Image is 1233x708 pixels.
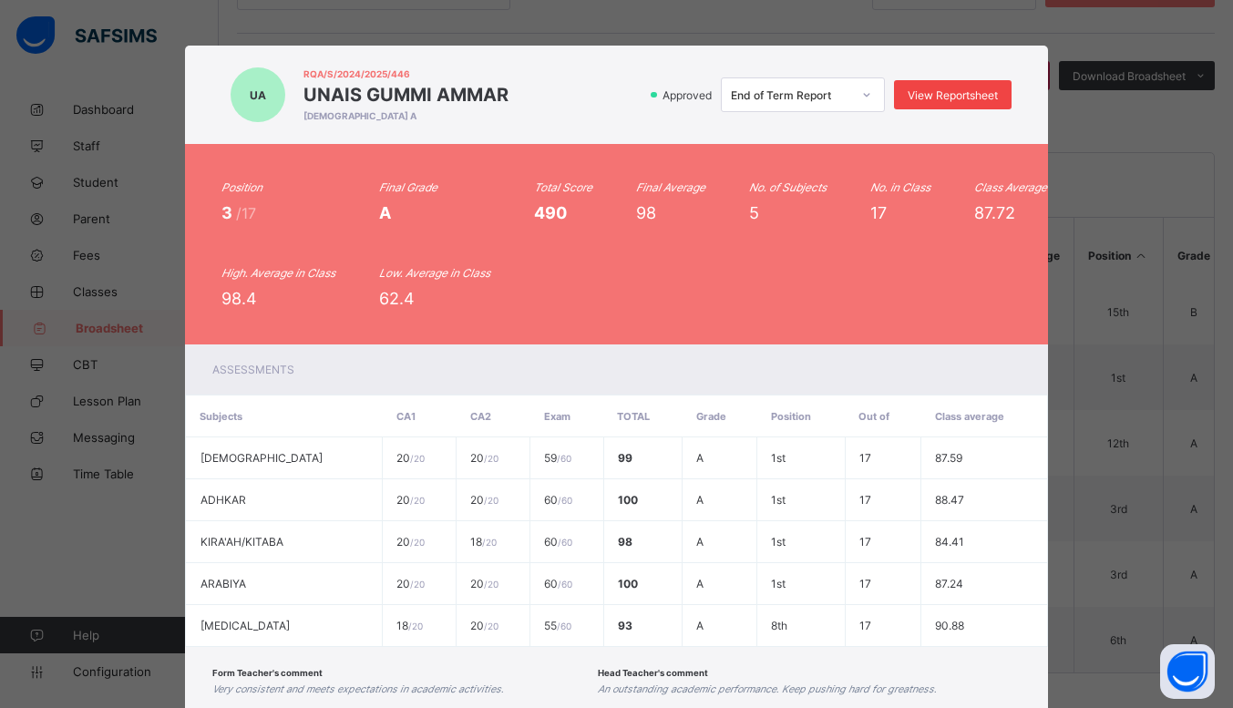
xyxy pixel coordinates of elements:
span: / 60 [558,579,572,590]
span: Total [617,410,650,423]
span: 60 [544,577,572,590]
span: 20 [470,619,498,632]
i: Position [221,180,262,194]
span: RQA/S/2024/2025/446 [303,68,509,79]
span: 3 [221,203,236,222]
span: / 20 [484,579,498,590]
span: Assessments [212,363,294,376]
span: 88.47 [935,493,964,507]
span: 17 [859,577,871,590]
i: Class Average [974,180,1047,194]
span: / 60 [557,621,571,631]
span: KIRA'AH/KITABA [200,535,283,549]
span: 87.72 [974,203,1015,222]
span: 87.59 [935,451,962,465]
span: / 20 [408,621,423,631]
span: 490 [534,203,567,222]
i: No. of Subjects [749,180,827,194]
span: A [379,203,391,222]
i: Low. Average in Class [379,266,490,280]
span: ADHKAR [200,493,246,507]
span: Subjects [200,410,242,423]
span: / 20 [484,495,498,506]
span: 93 [618,619,632,632]
span: 20 [470,493,498,507]
span: /17 [236,204,256,222]
span: 1st [771,451,786,465]
span: 98 [636,203,656,222]
i: Final Average [636,180,705,194]
span: 20 [396,451,425,465]
span: 20 [396,577,425,590]
span: A [696,619,704,632]
span: A [696,535,704,549]
span: / 60 [558,495,572,506]
span: 99 [618,451,632,465]
span: 20 [470,451,498,465]
span: Grade [696,410,726,423]
button: Open asap [1160,644,1215,699]
i: High. Average in Class [221,266,335,280]
span: 20 [396,535,425,549]
span: 20 [396,493,425,507]
span: 18 [396,619,423,632]
span: [DEMOGRAPHIC_DATA] [200,451,323,465]
span: 17 [870,203,887,222]
span: 18 [470,535,497,549]
span: / 20 [410,579,425,590]
span: 60 [544,493,572,507]
span: Approved [661,88,717,102]
span: Class average [935,410,1004,423]
span: 90.88 [935,619,964,632]
span: UA [250,88,266,102]
span: / 20 [484,621,498,631]
span: UNAIS GUMMI AMMAR [303,84,509,106]
span: 1st [771,535,786,549]
span: 17 [859,451,871,465]
span: 98 [618,535,632,549]
span: 8th [771,619,787,632]
span: 60 [544,535,572,549]
span: [DEMOGRAPHIC_DATA] A [303,110,509,121]
span: 17 [859,493,871,507]
span: Form Teacher's comment [212,668,323,678]
span: [MEDICAL_DATA] [200,619,290,632]
span: CA1 [396,410,416,423]
span: 62.4 [379,289,415,308]
i: No. in Class [870,180,930,194]
span: / 20 [410,453,425,464]
span: 100 [618,577,638,590]
div: End of Term Report [731,88,851,102]
span: 100 [618,493,638,507]
i: Total Score [534,180,592,194]
span: Out of [858,410,889,423]
span: 17 [859,619,871,632]
span: / 20 [410,537,425,548]
span: ARABIYA [200,577,246,590]
span: 55 [544,619,571,632]
i: Very consistent and meets expectations in academic activities. [212,683,504,695]
span: View Reportsheet [908,88,998,102]
span: / 20 [410,495,425,506]
span: 1st [771,493,786,507]
span: / 60 [557,453,571,464]
span: A [696,493,704,507]
span: 87.24 [935,577,963,590]
span: 20 [470,577,498,590]
span: A [696,451,704,465]
span: / 20 [484,453,498,464]
i: An outstanding academic performance. Keep pushing hard for greatness. [598,683,937,695]
span: 98.4 [221,289,257,308]
span: / 20 [482,537,497,548]
span: A [696,577,704,590]
span: Head Teacher's comment [598,668,708,678]
i: Final Grade [379,180,437,194]
span: 84.41 [935,535,964,549]
span: 1st [771,577,786,590]
span: 5 [749,203,759,222]
span: / 60 [558,537,572,548]
span: Exam [544,410,570,423]
span: 59 [544,451,571,465]
span: 17 [859,535,871,549]
span: Position [771,410,811,423]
